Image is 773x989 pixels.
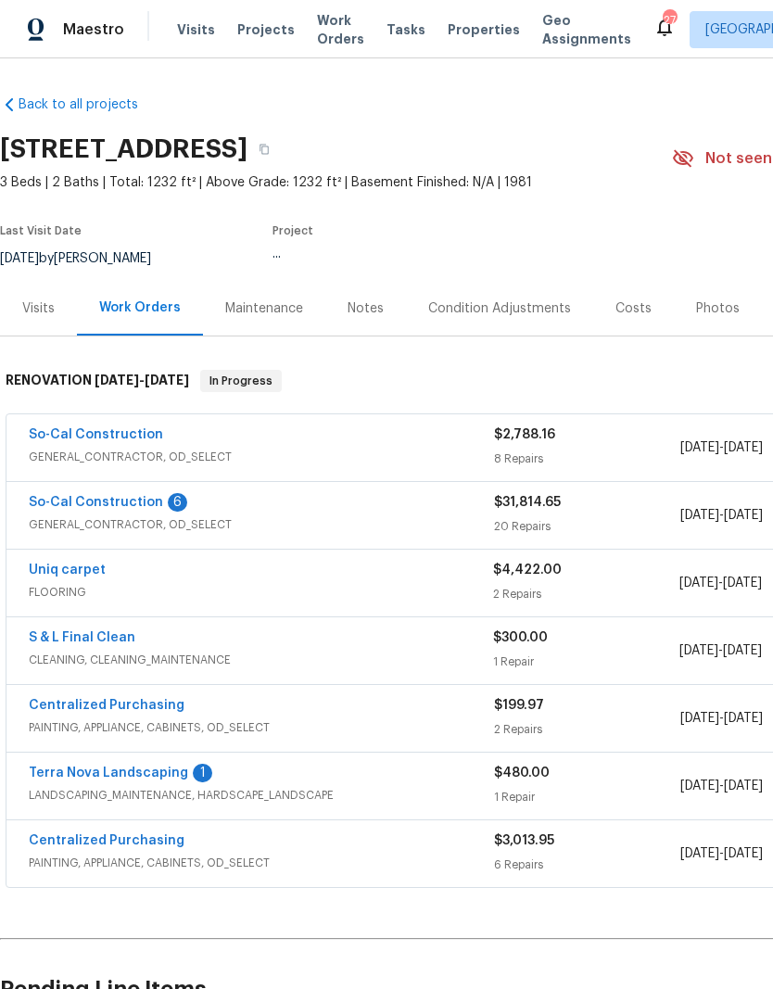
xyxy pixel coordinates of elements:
span: Properties [448,20,520,39]
span: Tasks [386,23,425,36]
span: [DATE] [724,712,763,725]
span: - [680,777,763,795]
a: Centralized Purchasing [29,699,184,712]
button: Copy Address [247,133,281,166]
div: Maintenance [225,299,303,318]
a: Centralized Purchasing [29,834,184,847]
span: $31,814.65 [494,496,561,509]
span: CLEANING, CLEANING_MAINTENANCE [29,651,493,669]
span: PAINTING, APPLIANCE, CABINETS, OD_SELECT [29,854,494,872]
span: - [680,844,763,863]
span: $480.00 [494,767,550,780]
div: Work Orders [99,298,181,317]
span: Maestro [63,20,124,39]
span: - [680,506,763,525]
span: [DATE] [723,577,762,590]
a: S & L Final Clean [29,631,135,644]
span: [DATE] [680,847,719,860]
div: 8 Repairs [494,450,680,468]
span: [DATE] [680,712,719,725]
span: [DATE] [724,441,763,454]
span: GENERAL_CONTRACTOR, OD_SELECT [29,448,494,466]
span: [DATE] [145,374,189,387]
span: [DATE] [724,780,763,792]
span: [DATE] [679,644,718,657]
span: Visits [177,20,215,39]
span: In Progress [202,372,280,390]
div: 1 [193,764,212,782]
div: 27 [663,11,676,30]
span: $300.00 [493,631,548,644]
div: 20 Repairs [494,517,680,536]
span: - [679,574,762,592]
div: Costs [615,299,652,318]
span: $199.97 [494,699,544,712]
span: LANDSCAPING_MAINTENANCE, HARDSCAPE_LANDSCAPE [29,786,494,805]
span: [DATE] [724,509,763,522]
div: ... [272,247,628,260]
span: [DATE] [680,509,719,522]
div: Notes [348,299,384,318]
a: Uniq carpet [29,564,106,577]
div: Visits [22,299,55,318]
a: Terra Nova Landscaping [29,767,188,780]
span: FLOORING [29,583,493,602]
span: GENERAL_CONTRACTOR, OD_SELECT [29,515,494,534]
div: 2 Repairs [493,585,678,603]
span: [DATE] [680,780,719,792]
div: 1 Repair [493,653,678,671]
span: - [680,438,763,457]
div: 1 Repair [494,788,680,806]
span: [DATE] [679,577,718,590]
span: Work Orders [317,11,364,48]
div: Condition Adjustments [428,299,571,318]
span: PAINTING, APPLIANCE, CABINETS, OD_SELECT [29,718,494,737]
a: So-Cal Construction [29,428,163,441]
a: So-Cal Construction [29,496,163,509]
span: Projects [237,20,295,39]
span: Project [272,225,313,236]
span: [DATE] [95,374,139,387]
div: 6 Repairs [494,856,680,874]
h6: RENOVATION [6,370,189,392]
span: [DATE] [724,847,763,860]
span: [DATE] [680,441,719,454]
span: [DATE] [723,644,762,657]
span: Geo Assignments [542,11,631,48]
span: - [95,374,189,387]
span: $3,013.95 [494,834,554,847]
div: 6 [168,493,187,512]
div: 2 Repairs [494,720,680,739]
span: $2,788.16 [494,428,555,441]
span: - [679,641,762,660]
div: Photos [696,299,740,318]
span: - [680,709,763,728]
span: $4,422.00 [493,564,562,577]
